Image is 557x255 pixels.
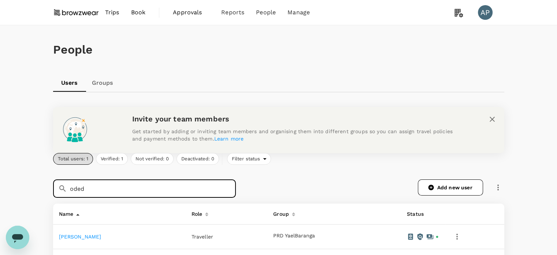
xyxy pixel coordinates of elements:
[53,74,86,92] a: Users
[221,8,244,17] span: Reports
[177,153,219,165] button: Deactivated: 0
[287,8,310,17] span: Manage
[6,226,29,249] iframe: Button to launch messaging window
[227,153,271,165] div: Filter status
[227,156,263,163] span: Filter status
[132,128,462,142] p: Get started by adding or inviting team members and organising them into different groups so you c...
[56,207,74,218] div: Name
[189,207,203,218] div: Role
[86,74,119,92] a: Groups
[192,234,213,240] span: Traveller
[270,207,289,218] div: Group
[131,153,174,165] button: Not verified: 0
[131,8,146,17] span: Book
[486,113,498,125] button: close
[53,4,99,21] img: Browzwear Solutions Pte Ltd
[70,179,236,198] input: Search for a user
[256,8,276,17] span: People
[214,136,244,142] a: Learn more
[401,204,445,225] th: Status
[53,43,504,57] h1: People
[132,113,462,125] h6: Invite your team members
[59,113,91,145] img: onboarding-banner
[53,153,93,165] button: Total users: 1
[96,153,128,165] button: Verified: 1
[478,5,493,20] div: AP
[418,179,483,196] a: Add new user
[105,8,119,17] span: Trips
[173,8,209,17] span: Approvals
[59,234,101,240] a: [PERSON_NAME]
[273,233,315,239] button: PRD YaelBaranga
